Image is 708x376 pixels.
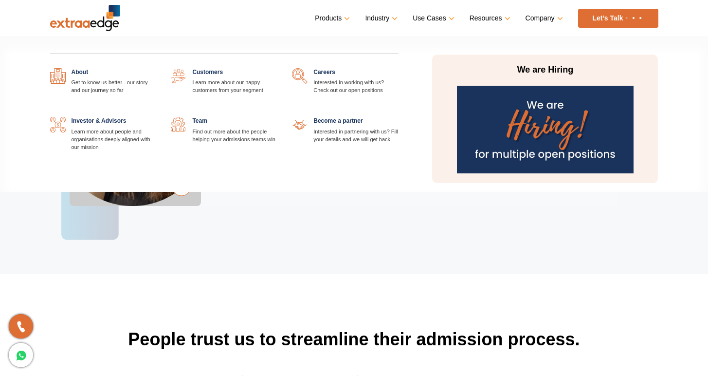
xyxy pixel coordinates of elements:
[526,11,561,25] a: Company
[365,11,396,25] a: Industry
[470,11,508,25] a: Resources
[413,11,452,25] a: Use Cases
[578,9,658,28] a: Let’s Talk
[315,11,348,25] a: Products
[50,328,658,351] h2: People trust us to streamline their admission process.
[454,64,636,76] p: We are Hiring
